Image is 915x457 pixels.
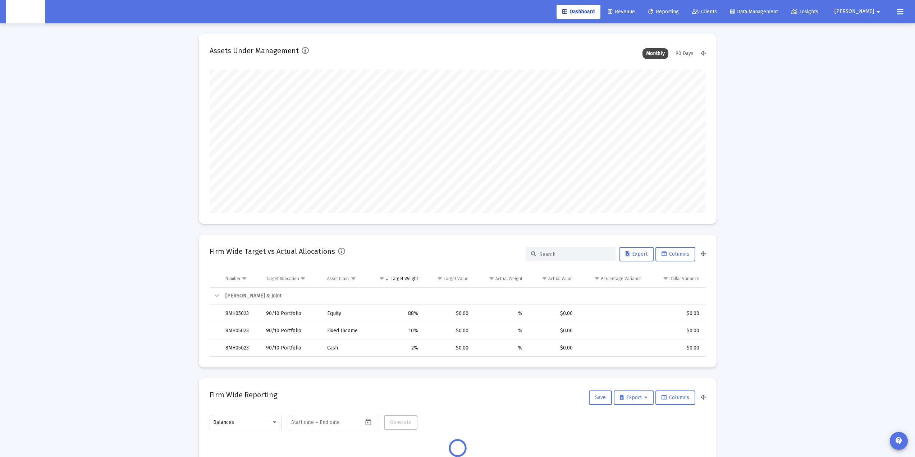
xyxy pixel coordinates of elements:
[11,5,40,19] img: Dashboard
[322,270,370,287] td: Column Asset Class
[669,276,699,282] div: Dollar Variance
[428,344,468,352] div: $0.00
[562,9,595,15] span: Dashboard
[210,246,335,257] h2: Firm Wide Target vs Actual Allocations
[578,270,647,287] td: Column Percentage Variance
[589,390,612,405] button: Save
[261,322,322,339] td: 90/10 Portfolio
[662,251,689,257] span: Columns
[834,9,874,15] span: [PERSON_NAME]
[686,5,723,19] a: Clients
[479,310,522,317] div: %
[390,419,411,425] span: Generate
[220,305,261,322] td: 8MH05023
[375,327,418,334] div: 10%
[327,276,349,282] div: Asset Class
[261,270,322,287] td: Column Target Allocation
[322,339,370,357] td: Cash
[614,390,654,405] button: Export
[655,390,695,405] button: Columns
[379,276,384,281] span: Show filter options for column 'Target Weight'
[791,9,818,15] span: Insights
[266,276,299,282] div: Target Allocation
[291,420,314,425] input: Start date
[602,5,641,19] a: Revenue
[642,48,668,59] div: Monthly
[210,270,706,357] div: Data grid
[532,310,573,317] div: $0.00
[242,276,247,281] span: Show filter options for column 'Number'
[730,9,778,15] span: Data Management
[542,276,547,281] span: Show filter options for column 'Actual Value'
[620,394,648,401] span: Export
[225,276,241,282] div: Number
[210,45,299,56] h2: Assets Under Management
[428,327,468,334] div: $0.00
[322,322,370,339] td: Fixed Income
[548,276,573,282] div: Actual Value
[532,327,573,334] div: $0.00
[213,419,234,425] span: Balances
[220,270,261,287] td: Column Number
[428,310,468,317] div: $0.00
[320,420,354,425] input: End date
[375,344,418,352] div: 2%
[370,270,423,287] td: Column Target Weight
[619,247,654,261] button: Export
[652,344,699,352] div: $0.00
[489,276,494,281] span: Show filter options for column 'Actual Weight'
[220,322,261,339] td: 8MH05023
[479,327,522,334] div: %
[210,288,220,305] td: Collapse
[626,251,648,257] span: Export
[594,276,600,281] span: Show filter options for column 'Percentage Variance'
[557,5,600,19] a: Dashboard
[220,339,261,357] td: 8MH05023
[479,344,522,352] div: %
[363,417,374,427] button: Open calendar
[663,276,668,281] span: Show filter options for column 'Dollar Variance'
[322,305,370,322] td: Equity
[601,276,642,282] div: Percentage Variance
[652,310,699,317] div: $0.00
[473,270,527,287] td: Column Actual Weight
[423,270,473,287] td: Column Target Value
[608,9,635,15] span: Revenue
[375,310,418,317] div: 88%
[642,5,685,19] a: Reporting
[351,276,356,281] span: Show filter options for column 'Asset Class'
[437,276,443,281] span: Show filter options for column 'Target Value'
[300,276,306,281] span: Show filter options for column 'Target Allocation'
[532,344,573,352] div: $0.00
[315,420,318,425] span: –
[261,305,322,322] td: 90/10 Portfolio
[826,4,891,19] button: [PERSON_NAME]
[444,276,468,282] div: Target Value
[662,394,689,401] span: Columns
[895,437,903,445] mat-icon: contact_support
[595,394,606,401] span: Save
[384,415,417,430] button: Generate
[210,389,277,401] h2: Firm Wide Reporting
[724,5,784,19] a: Data Management
[672,48,697,59] div: 90 Days
[692,9,717,15] span: Clients
[495,276,522,282] div: Actual Weight
[391,276,418,282] div: Target Weight
[225,292,699,300] div: [PERSON_NAME] & Joint
[655,247,695,261] button: Columns
[786,5,824,19] a: Insights
[647,270,706,287] td: Column Dollar Variance
[874,5,883,19] mat-icon: arrow_drop_down
[527,270,578,287] td: Column Actual Value
[648,9,679,15] span: Reporting
[261,339,322,357] td: 90/10 Portfolio
[652,327,699,334] div: $0.00
[540,251,610,257] input: Search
